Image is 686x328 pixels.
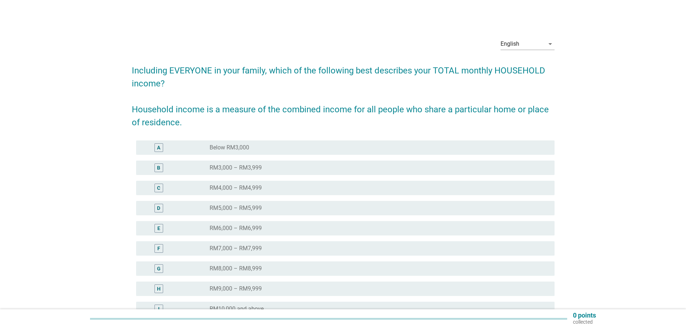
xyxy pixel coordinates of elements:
[501,41,519,47] div: English
[157,144,160,152] div: A
[157,164,160,172] div: B
[157,184,160,192] div: C
[157,205,160,212] div: D
[210,285,262,292] label: RM9,000 – RM9,999
[573,319,596,325] p: collected
[157,245,160,252] div: F
[210,144,249,151] label: Below RM3,000
[546,40,555,48] i: arrow_drop_down
[157,265,161,273] div: G
[158,305,160,313] div: I
[210,164,262,171] label: RM3,000 – RM3,999
[210,245,262,252] label: RM7,000 – RM7,999
[210,305,264,313] label: RM10,000 and above
[573,312,596,319] p: 0 points
[132,57,555,129] h2: Including EVERYONE in your family, which of the following best describes your TOTAL monthly HOUSE...
[210,225,262,232] label: RM6,000 – RM6,999
[210,205,262,212] label: RM5,000 – RM5,999
[157,285,161,293] div: H
[210,184,262,192] label: RM4,000 – RM4,999
[210,265,262,272] label: RM8,000 – RM8,999
[157,225,160,232] div: E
